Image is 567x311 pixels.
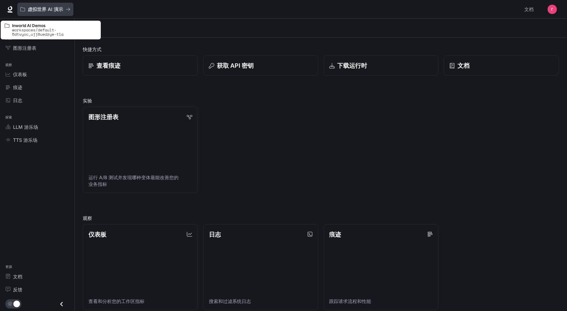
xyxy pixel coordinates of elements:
font: 运行 A/B 测试并发现哪种变体最能改善您的业务指标 [88,175,179,187]
a: 图形注册表 [3,42,72,54]
font: 资源 [5,265,12,269]
img: 用户头像 [548,5,557,14]
font: 搜索和过滤系统日志 [209,298,251,304]
font: 查看和分析您的工作区指标 [88,298,145,304]
font: 日志 [209,231,221,238]
font: 下载运行时 [337,62,367,69]
span: 暗模式切换 [13,300,20,307]
button: 关闭抽屉 [54,297,69,311]
font: 文档 [524,6,534,12]
font: 痕迹 [329,231,341,238]
font: 虚拟世界 AI 演示 [28,6,63,12]
a: 图形注册表运行 A/B 测试并发现哪种变体最能改善您的业务指标 [83,107,198,193]
p: workspaces/default-5dtvyoc_ujj8uedzye-tla [12,28,97,36]
font: 图形注册表 [88,113,118,120]
a: 痕迹跟踪请求流程和性能 [324,224,439,311]
a: 查看痕迹 [83,55,198,76]
font: 快捷方式 [83,46,101,52]
font: 观察 [83,215,92,221]
button: 获取 API 密钥 [203,55,318,76]
font: 文档 [458,62,470,69]
a: 反馈 [3,284,72,295]
a: 文档 [444,55,559,76]
font: 查看痕迹 [96,62,120,69]
font: 文档 [13,274,22,279]
a: LLM 游乐场 [3,121,72,133]
font: 反馈 [13,287,22,292]
a: 仪表板 [3,68,72,80]
a: 仪表板查看和分析您的工作区指标 [83,224,198,311]
font: 日志 [13,97,22,103]
font: 实验 [83,98,92,103]
font: 探索 [5,115,12,119]
a: 下载运行时 [324,55,439,76]
button: 所有工作区 [17,3,73,16]
font: 仪表板 [88,231,106,238]
a: TTS 游乐场 [3,134,72,146]
a: 日志 [3,94,72,106]
font: 痕迹 [13,84,22,90]
font: 观察 [5,63,12,67]
a: 文档 [3,271,72,282]
a: 文档 [522,3,543,16]
button: 用户头像 [546,3,559,16]
font: TTS 游乐场 [13,137,37,143]
font: 仪表板 [13,71,27,77]
font: 图形注册表 [13,45,36,51]
a: 日志搜索和过滤系统日志 [203,224,318,311]
font: 跟踪请求流程和性能 [329,298,371,304]
font: LLM 游乐场 [13,124,38,130]
a: 痕迹 [3,81,72,93]
p: Inworld AI Demos [12,23,97,28]
font: 获取 API 密钥 [217,62,254,69]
